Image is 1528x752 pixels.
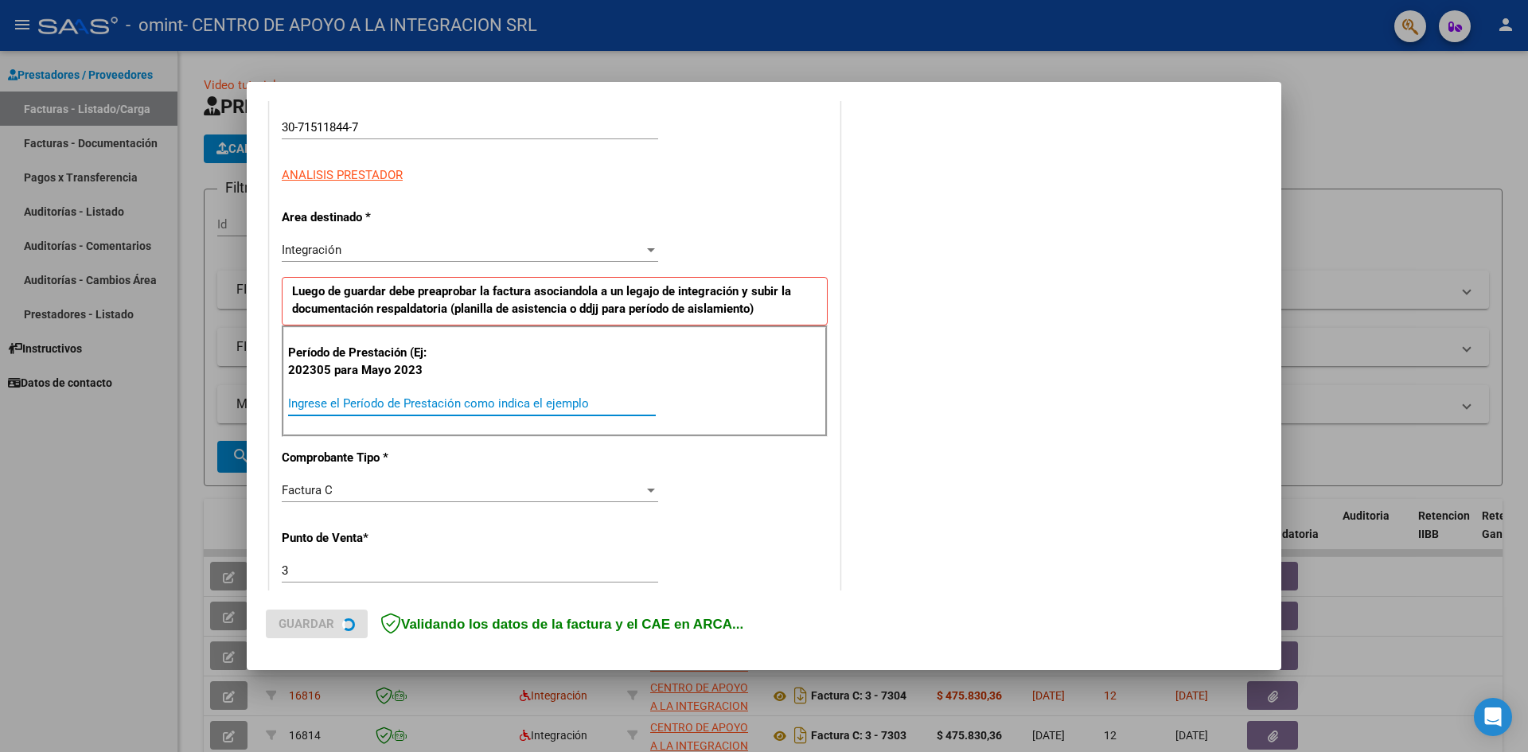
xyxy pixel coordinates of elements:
[380,617,743,632] span: Validando los datos de la factura y el CAE en ARCA...
[1474,698,1512,736] div: Open Intercom Messenger
[282,483,333,497] span: Factura C
[282,529,446,547] p: Punto de Venta
[288,344,448,380] p: Período de Prestación (Ej: 202305 para Mayo 2023
[282,243,341,257] span: Integración
[292,284,791,317] strong: Luego de guardar debe preaprobar la factura asociandola a un legajo de integración y subir la doc...
[279,617,334,631] span: Guardar
[282,449,446,467] p: Comprobante Tipo *
[266,610,368,638] button: Guardar
[282,208,446,227] p: Area destinado *
[282,168,403,182] span: ANALISIS PRESTADOR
